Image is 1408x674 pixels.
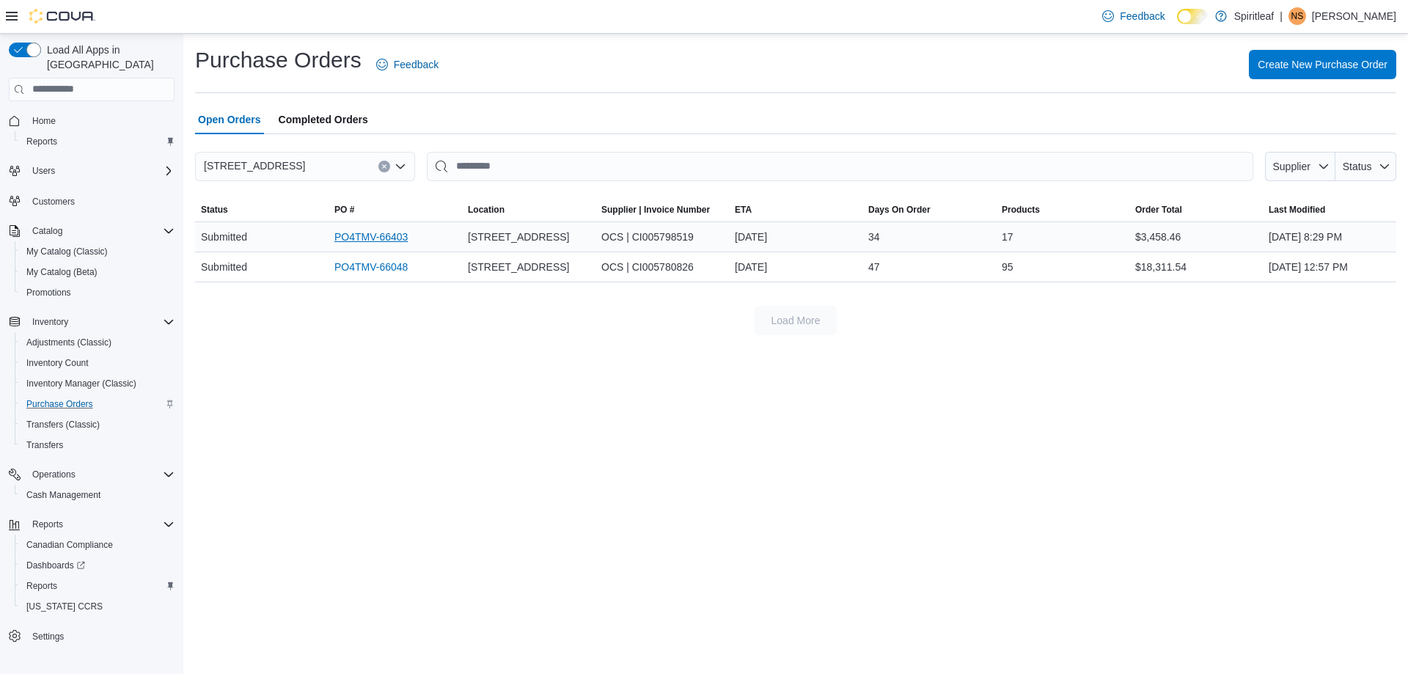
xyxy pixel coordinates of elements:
[15,241,180,262] button: My Catalog (Classic)
[26,162,175,180] span: Users
[15,576,180,596] button: Reports
[32,196,75,208] span: Customers
[595,198,729,221] button: Supplier | Invoice Number
[1135,204,1182,216] span: Order Total
[26,378,136,389] span: Inventory Manager (Classic)
[15,414,180,435] button: Transfers (Classic)
[26,516,175,533] span: Reports
[468,204,505,216] span: Location
[21,263,103,281] a: My Catalog (Beta)
[201,228,247,246] span: Submitted
[21,354,95,372] a: Inventory Count
[1291,7,1304,25] span: NS
[26,560,85,571] span: Dashboards
[15,262,180,282] button: My Catalog (Beta)
[1234,7,1274,25] p: Spiritleaf
[735,204,752,216] span: ETA
[21,133,175,150] span: Reports
[26,266,98,278] span: My Catalog (Beta)
[1335,152,1396,181] button: Status
[26,398,93,410] span: Purchase Orders
[21,598,109,615] a: [US_STATE] CCRS
[868,258,880,276] span: 47
[26,628,70,645] a: Settings
[21,557,91,574] a: Dashboards
[15,485,180,505] button: Cash Management
[26,246,108,257] span: My Catalog (Classic)
[21,375,142,392] a: Inventory Manager (Classic)
[26,191,175,210] span: Customers
[26,222,68,240] button: Catalog
[26,357,89,369] span: Inventory Count
[15,353,180,373] button: Inventory Count
[279,105,368,134] span: Completed Orders
[1273,161,1310,172] span: Supplier
[21,436,69,454] a: Transfers
[1002,228,1013,246] span: 17
[26,489,100,501] span: Cash Management
[15,373,180,394] button: Inventory Manager (Classic)
[1177,24,1178,25] span: Dark Mode
[595,222,729,252] div: OCS | CI005798519
[15,282,180,303] button: Promotions
[15,555,180,576] a: Dashboards
[427,152,1253,181] input: This is a search bar. After typing your query, hit enter to filter the results lower in the page.
[26,313,175,331] span: Inventory
[21,416,175,433] span: Transfers (Classic)
[1096,1,1170,31] a: Feedback
[996,198,1129,221] button: Products
[755,306,837,335] button: Load More
[26,287,71,298] span: Promotions
[1343,161,1372,172] span: Status
[1263,198,1396,221] button: Last Modified
[378,161,390,172] button: Clear input
[21,577,175,595] span: Reports
[26,162,61,180] button: Users
[329,198,462,221] button: PO #
[1129,252,1263,282] div: $18,311.54
[32,631,64,642] span: Settings
[15,535,180,555] button: Canadian Compliance
[204,157,305,175] span: [STREET_ADDRESS]
[26,419,100,431] span: Transfers (Classic)
[21,334,117,351] a: Adjustments (Classic)
[15,332,180,353] button: Adjustments (Classic)
[862,198,996,221] button: Days On Order
[26,313,74,331] button: Inventory
[26,222,175,240] span: Catalog
[3,190,180,211] button: Customers
[26,601,103,612] span: [US_STATE] CCRS
[3,626,180,647] button: Settings
[21,536,175,554] span: Canadian Compliance
[1258,57,1387,72] span: Create New Purchase Order
[21,536,119,554] a: Canadian Compliance
[21,375,175,392] span: Inventory Manager (Classic)
[26,136,57,147] span: Reports
[601,204,710,216] span: Supplier | Invoice Number
[26,466,175,483] span: Operations
[468,258,569,276] span: [STREET_ADDRESS]
[1263,222,1396,252] div: [DATE] 8:29 PM
[32,225,62,237] span: Catalog
[468,228,569,246] span: [STREET_ADDRESS]
[729,252,862,282] div: [DATE]
[595,252,729,282] div: OCS | CI005780826
[26,193,81,210] a: Customers
[41,43,175,72] span: Load All Apps in [GEOGRAPHIC_DATA]
[15,435,180,455] button: Transfers
[1288,7,1306,25] div: Nikki S
[3,221,180,241] button: Catalog
[198,105,261,134] span: Open Orders
[3,161,180,181] button: Users
[26,337,111,348] span: Adjustments (Classic)
[1249,50,1396,79] button: Create New Purchase Order
[26,580,57,592] span: Reports
[1129,222,1263,252] div: $3,458.46
[1002,258,1013,276] span: 95
[868,228,880,246] span: 34
[21,334,175,351] span: Adjustments (Classic)
[26,111,175,130] span: Home
[21,263,175,281] span: My Catalog (Beta)
[771,313,821,328] span: Load More
[201,204,228,216] span: Status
